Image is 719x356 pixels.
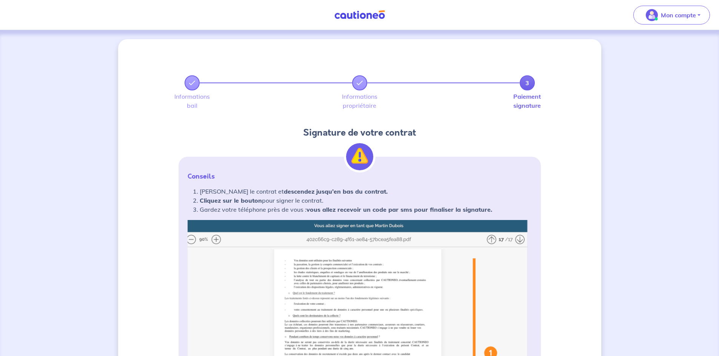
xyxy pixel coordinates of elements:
[200,205,532,214] li: Gardez votre téléphone près de vous :
[200,187,532,196] li: [PERSON_NAME] le contrat et
[200,197,262,204] strong: Cliquez sur le bouton
[188,172,532,181] p: Conseils
[346,143,373,170] img: illu_alert.svg
[646,9,658,21] img: illu_account_valid_menu.svg
[200,196,532,205] li: pour signer le contrat.
[185,93,200,108] label: Informations bail
[179,127,541,139] h4: Signature de votre contrat
[352,93,367,108] label: Informations propriétaire
[661,11,696,20] p: Mon compte
[331,10,388,20] img: Cautioneo
[633,6,710,24] button: illu_account_valid_menu.svgMon compte
[520,93,535,108] label: Paiement signature
[520,75,535,90] a: 3
[284,188,388,195] strong: descendez jusqu’en bas du contrat.
[306,206,492,213] strong: vous allez recevoir un code par sms pour finaliser la signature.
